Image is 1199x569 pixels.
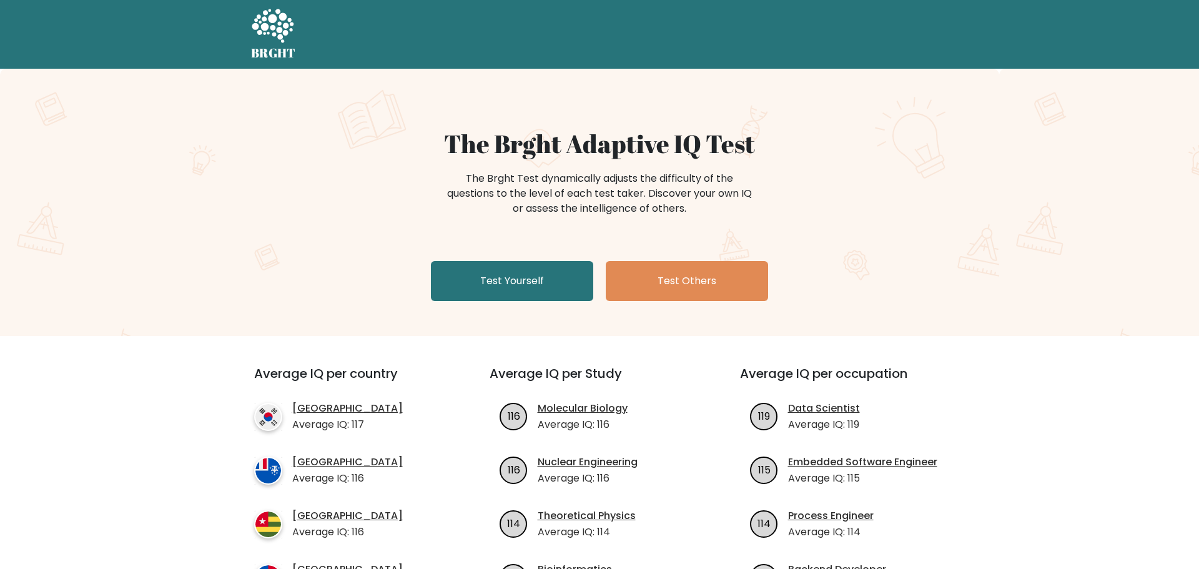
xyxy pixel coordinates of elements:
[538,508,636,523] a: Theoretical Physics
[292,417,403,432] p: Average IQ: 117
[507,408,520,423] text: 116
[295,129,904,159] h1: The Brght Adaptive IQ Test
[788,525,874,540] p: Average IQ: 114
[292,401,403,416] a: [GEOGRAPHIC_DATA]
[254,366,445,396] h3: Average IQ per country
[788,455,937,470] a: Embedded Software Engineer
[490,366,710,396] h3: Average IQ per Study
[254,403,282,431] img: country
[538,525,636,540] p: Average IQ: 114
[431,261,593,301] a: Test Yourself
[788,401,860,416] a: Data Scientist
[788,471,937,486] p: Average IQ: 115
[292,471,403,486] p: Average IQ: 116
[507,462,520,477] text: 116
[292,508,403,523] a: [GEOGRAPHIC_DATA]
[292,455,403,470] a: [GEOGRAPHIC_DATA]
[538,417,628,432] p: Average IQ: 116
[538,401,628,416] a: Molecular Biology
[254,457,282,485] img: country
[740,366,960,396] h3: Average IQ per occupation
[606,261,768,301] a: Test Others
[757,462,770,477] text: 115
[538,455,638,470] a: Nuclear Engineering
[758,408,770,423] text: 119
[254,510,282,538] img: country
[443,171,756,216] div: The Brght Test dynamically adjusts the difficulty of the questions to the level of each test take...
[251,46,296,61] h5: BRGHT
[507,516,520,530] text: 114
[788,508,874,523] a: Process Engineer
[788,417,860,432] p: Average IQ: 119
[538,471,638,486] p: Average IQ: 116
[757,516,771,530] text: 114
[292,525,403,540] p: Average IQ: 116
[251,5,296,64] a: BRGHT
